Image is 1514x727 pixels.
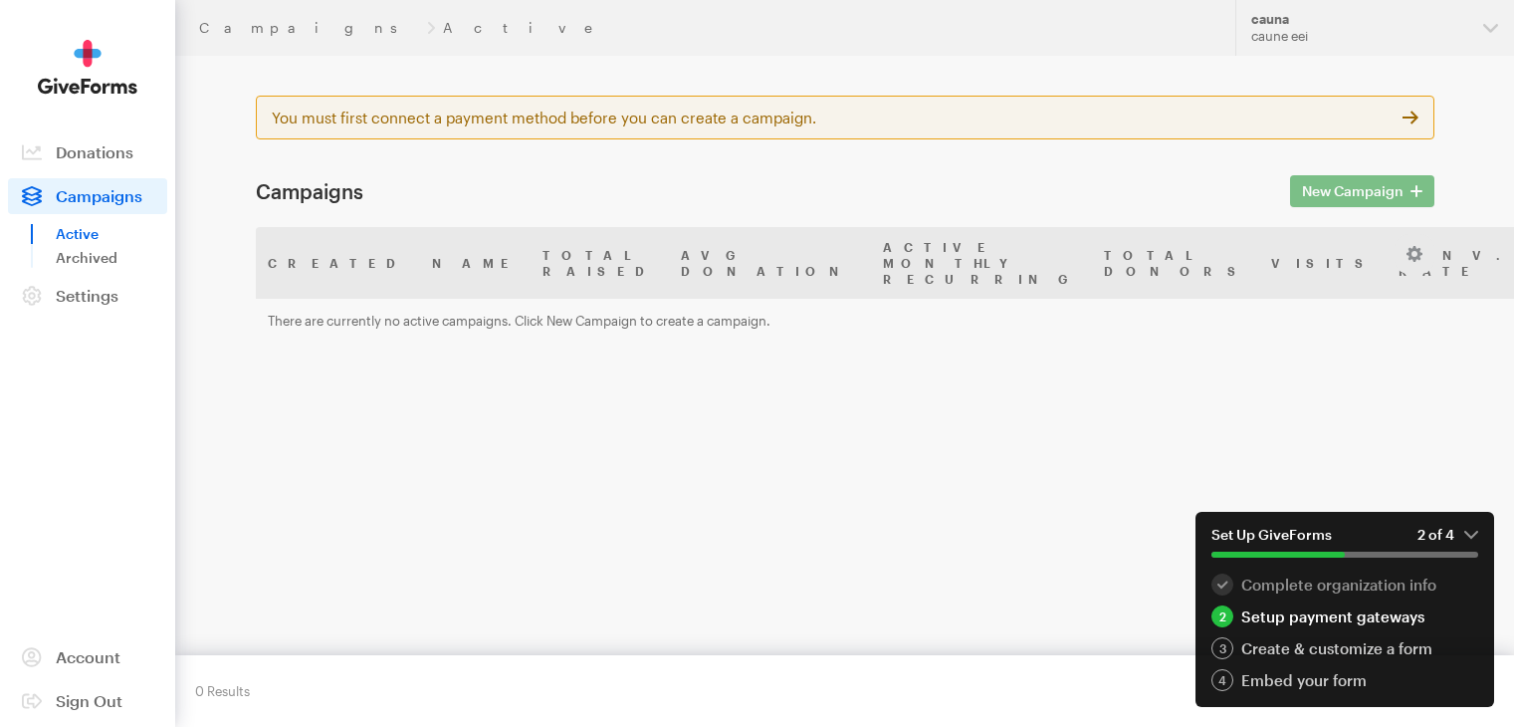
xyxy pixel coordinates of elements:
div: Embed your form [1211,669,1478,691]
div: cauna [1251,11,1467,28]
img: GiveForms [38,40,137,95]
span: Sign Out [56,691,122,710]
a: Archived [56,246,167,270]
a: Account [8,639,167,675]
div: You must first connect a payment method before you can create a campaign. [272,108,1387,127]
span: Campaigns [56,186,142,205]
th: Total Raised [531,227,669,299]
em: 2 of 4 [1417,526,1478,544]
a: 4 Embed your form [1211,669,1478,691]
span: Account [56,647,120,666]
a: You must first connect a payment method before you can create a campaign. [256,96,1434,139]
div: 4 [1211,669,1233,691]
div: Setup payment gateways [1211,606,1478,627]
button: Set Up GiveForms2 of 4 [1195,512,1494,574]
a: Campaigns [8,178,167,214]
a: Active [56,222,167,246]
a: 3 Create & customize a form [1211,637,1478,659]
div: Complete organization info [1211,574,1478,596]
a: 2 Setup payment gateways [1211,606,1478,627]
span: Donations [56,142,133,161]
a: Donations [8,134,167,170]
span: Settings [56,286,118,305]
div: 0 Results [195,675,250,707]
th: Total Donors [1092,227,1259,299]
div: 1 [1211,574,1233,596]
th: Created [256,227,420,299]
th: Visits [1259,227,1387,299]
a: Sign Out [8,683,167,719]
div: 3 [1211,637,1233,659]
a: 1 Complete organization info [1211,574,1478,596]
a: Settings [8,278,167,314]
div: caune eei [1251,28,1467,45]
th: Avg Donation [669,227,871,299]
div: 2 [1211,606,1233,627]
th: Name [420,227,531,299]
div: Create & customize a form [1211,637,1478,659]
h1: Campaigns [256,179,1266,203]
a: Campaigns [199,20,419,36]
th: Active Monthly Recurring [871,227,1092,299]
